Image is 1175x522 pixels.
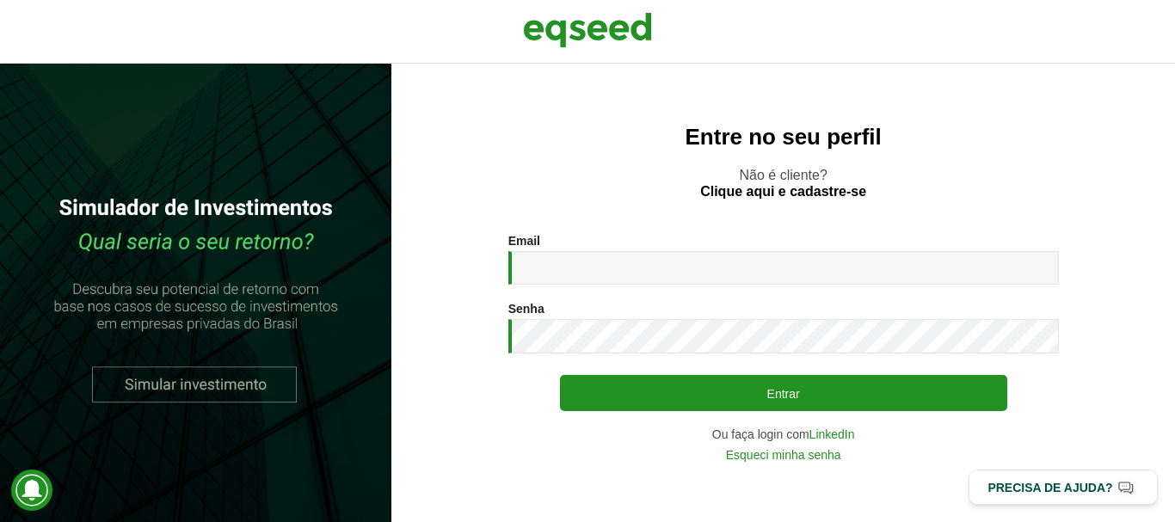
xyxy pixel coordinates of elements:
[508,235,540,247] label: Email
[508,303,544,315] label: Senha
[726,449,841,461] a: Esqueci minha senha
[700,185,866,199] a: Clique aqui e cadastre-se
[560,375,1007,411] button: Entrar
[508,428,1059,440] div: Ou faça login com
[523,9,652,52] img: EqSeed Logo
[809,428,855,440] a: LinkedIn
[426,125,1141,150] h2: Entre no seu perfil
[426,167,1141,200] p: Não é cliente?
